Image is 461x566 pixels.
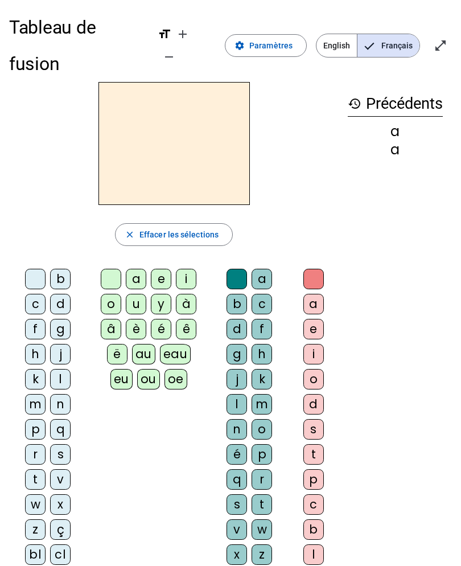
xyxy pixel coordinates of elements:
[25,319,46,339] div: f
[252,269,272,289] div: a
[227,369,247,389] div: j
[50,369,71,389] div: l
[348,91,443,117] h3: Précédents
[176,294,196,314] div: à
[171,23,194,46] button: Augmenter la taille de la police
[50,519,71,540] div: ç
[227,519,247,540] div: v
[303,494,324,515] div: c
[249,39,293,52] span: Paramètres
[227,469,247,490] div: q
[50,319,71,339] div: g
[50,469,71,490] div: v
[252,344,272,364] div: h
[151,294,171,314] div: y
[434,39,447,52] mat-icon: open_in_full
[25,494,46,515] div: w
[348,125,443,138] div: a
[25,544,46,565] div: bl
[151,319,171,339] div: é
[110,369,133,389] div: eu
[158,27,171,41] mat-icon: format_size
[227,544,247,565] div: x
[50,294,71,314] div: d
[151,269,171,289] div: e
[126,294,146,314] div: u
[303,469,324,490] div: p
[252,419,272,440] div: o
[252,444,272,465] div: p
[234,40,245,51] mat-icon: settings
[252,369,272,389] div: k
[139,228,219,241] span: Effacer les sélections
[227,344,247,364] div: g
[25,369,46,389] div: k
[252,294,272,314] div: c
[252,319,272,339] div: f
[50,444,71,465] div: s
[125,229,135,240] mat-icon: close
[50,344,71,364] div: j
[357,34,419,57] span: Français
[303,519,324,540] div: b
[303,319,324,339] div: e
[316,34,357,57] span: English
[303,544,324,565] div: l
[25,519,46,540] div: z
[101,319,121,339] div: â
[303,294,324,314] div: a
[50,394,71,415] div: n
[50,494,71,515] div: x
[176,269,196,289] div: i
[101,294,121,314] div: o
[164,369,187,389] div: oe
[227,294,247,314] div: b
[132,344,155,364] div: au
[227,444,247,465] div: é
[227,319,247,339] div: d
[50,419,71,440] div: q
[25,419,46,440] div: p
[227,419,247,440] div: n
[25,394,46,415] div: m
[126,269,146,289] div: a
[303,444,324,465] div: t
[227,394,247,415] div: l
[227,494,247,515] div: s
[316,34,420,58] mat-button-toggle-group: Language selection
[252,394,272,415] div: m
[252,469,272,490] div: r
[9,9,149,82] h1: Tableau de fusion
[303,419,324,440] div: s
[429,34,452,57] button: Entrer en plein écran
[176,27,190,41] mat-icon: add
[303,394,324,415] div: d
[107,344,127,364] div: ë
[176,319,196,339] div: ê
[252,519,272,540] div: w
[137,369,160,389] div: ou
[25,344,46,364] div: h
[348,143,443,157] div: a
[160,344,191,364] div: eau
[303,369,324,389] div: o
[115,223,233,246] button: Effacer les sélections
[25,469,46,490] div: t
[348,97,361,110] mat-icon: history
[25,444,46,465] div: r
[126,319,146,339] div: è
[50,269,71,289] div: b
[25,294,46,314] div: c
[303,344,324,364] div: i
[50,544,71,565] div: cl
[225,34,307,57] button: Paramètres
[252,494,272,515] div: t
[252,544,272,565] div: z
[158,46,180,68] button: Diminuer la taille de la police
[162,50,176,64] mat-icon: remove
